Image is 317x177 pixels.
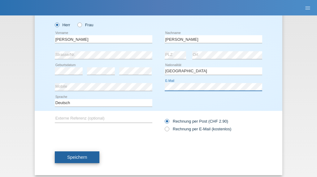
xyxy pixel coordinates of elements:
input: Frau [77,23,81,27]
input: Rechnung per E-Mail (kostenlos) [165,127,169,134]
input: Rechnung per Post (CHF 2.90) [165,119,169,127]
input: Herr [55,23,59,27]
i: menu [305,5,311,11]
button: Speichern [55,151,99,163]
label: Frau [77,23,93,27]
label: Herr [55,23,70,27]
span: Speichern [67,155,87,160]
label: Rechnung per Post (CHF 2.90) [165,119,228,124]
a: menu [302,6,314,10]
label: Rechnung per E-Mail (kostenlos) [165,127,231,131]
